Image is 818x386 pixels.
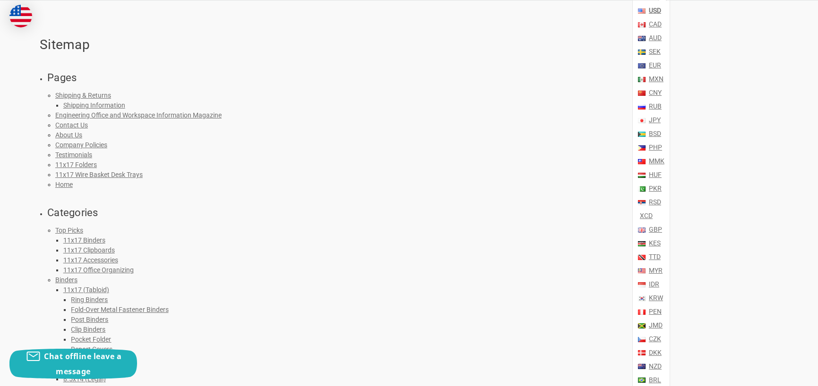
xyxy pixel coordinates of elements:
[647,264,663,277] a: MYR
[55,161,97,168] a: 11x17 Folders
[647,223,662,236] a: GBP
[647,182,662,195] a: PKR
[647,305,662,319] a: PEN
[71,296,108,303] a: Ring Binders
[647,72,663,86] a: MXN
[647,291,663,305] a: KRW
[647,250,661,264] a: TTD
[647,236,661,250] a: KES
[55,171,143,178] a: 11x17 Wire Basket Desk Trays
[55,151,92,159] a: Testimonials
[647,17,662,31] a: CAD
[649,7,661,14] strong: USD
[55,111,222,119] a: Engineering Office and Workspace Information Magazine
[63,375,106,383] a: 8.5x14 (Legal)
[647,100,662,113] a: RUB
[63,256,118,264] a: 11x17 Accessories
[55,131,82,139] a: About Us
[63,286,109,294] a: 11x17 (Tabloid)
[40,35,778,55] h1: Sitemap
[647,277,659,291] a: IDR
[55,141,107,149] a: Company Policies
[71,316,108,323] a: Post Binders
[647,195,661,209] a: RSD
[647,168,662,182] a: HUF
[647,0,661,17] a: USD
[647,332,661,346] a: CZK
[647,360,662,373] a: NZD
[71,306,168,313] a: Fold-Over Metal Fastener Binders
[638,209,653,223] a: XCD
[9,349,137,379] button: Chat offline leave a message
[71,345,112,353] a: Report Covers
[9,5,32,27] img: duty and tax information for United States
[47,70,778,85] h3: Pages
[71,336,111,343] a: Pocket Folder
[63,266,134,274] a: 11x17 Office Organizing
[55,227,83,234] a: Top Picks
[63,236,105,244] a: 11x17 Binders
[55,181,73,188] a: Home
[647,45,661,59] a: SEK
[647,31,662,45] a: AUD
[63,101,125,109] a: Shipping Information
[63,246,115,254] a: 11x17 Clipboards
[647,113,661,127] a: JPY
[55,92,111,99] a: Shipping & Returns
[647,141,662,154] a: PHP
[647,59,661,72] a: EUR
[44,351,121,377] span: Chat offline leave a message
[55,276,77,284] a: Binders
[647,154,664,168] a: MMK
[47,205,778,220] h3: Categories
[71,326,105,333] a: Clip Binders
[647,86,662,100] a: CNY
[647,346,662,360] a: DKK
[647,127,661,141] a: BSD
[647,319,663,332] a: JMD
[55,121,88,129] a: Contact Us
